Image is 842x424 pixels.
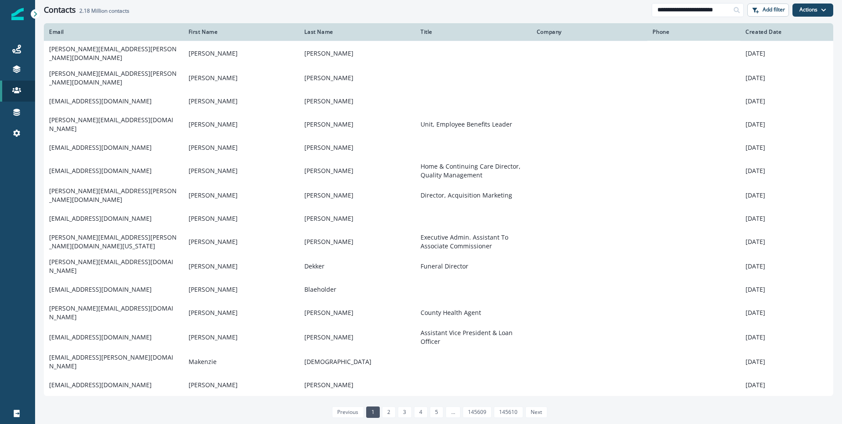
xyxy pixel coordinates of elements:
[746,285,828,294] p: [DATE]
[44,41,183,66] td: [PERSON_NAME][EMAIL_ADDRESS][PERSON_NAME][DOMAIN_NAME]
[44,374,183,396] td: [EMAIL_ADDRESS][DOMAIN_NAME]
[299,66,415,90] td: [PERSON_NAME]
[746,74,828,82] p: [DATE]
[183,183,300,208] td: [PERSON_NAME]
[382,406,396,418] a: Page 2
[183,374,300,396] td: [PERSON_NAME]
[421,162,526,180] p: Home & Continuing Care Director, Quality Management
[398,406,411,418] a: Page 3
[421,329,526,346] p: Assistant Vice President & Loan Officer
[44,300,183,325] td: [PERSON_NAME][EMAIL_ADDRESS][DOMAIN_NAME]
[304,28,410,35] div: Last Name
[446,406,460,418] a: Jump forward
[299,183,415,208] td: [PERSON_NAME]
[299,159,415,183] td: [PERSON_NAME]
[299,350,415,374] td: [DEMOGRAPHIC_DATA]
[44,374,833,396] a: [EMAIL_ADDRESS][DOMAIN_NAME][PERSON_NAME][PERSON_NAME][DATE]
[183,325,300,350] td: [PERSON_NAME]
[44,137,833,159] a: [EMAIL_ADDRESS][DOMAIN_NAME][PERSON_NAME][PERSON_NAME][DATE]
[525,406,547,418] a: Next page
[44,137,183,159] td: [EMAIL_ADDRESS][DOMAIN_NAME]
[746,381,828,389] p: [DATE]
[746,143,828,152] p: [DATE]
[494,406,523,418] a: Page 145610
[746,357,828,366] p: [DATE]
[44,159,833,183] a: [EMAIL_ADDRESS][DOMAIN_NAME][PERSON_NAME][PERSON_NAME]Home & Continuing Care Director, Quality Ma...
[746,97,828,106] p: [DATE]
[79,8,129,14] h2: contacts
[183,90,300,112] td: [PERSON_NAME]
[44,183,833,208] a: [PERSON_NAME][EMAIL_ADDRESS][PERSON_NAME][DOMAIN_NAME][PERSON_NAME][PERSON_NAME]Director, Acquisi...
[747,4,789,17] button: Add filter
[44,254,183,279] td: [PERSON_NAME][EMAIL_ADDRESS][DOMAIN_NAME]
[44,300,833,325] a: [PERSON_NAME][EMAIL_ADDRESS][DOMAIN_NAME][PERSON_NAME][PERSON_NAME]County Health Agent[DATE]
[183,159,300,183] td: [PERSON_NAME]
[299,112,415,137] td: [PERSON_NAME]
[763,7,785,13] p: Add filter
[44,279,183,300] td: [EMAIL_ADDRESS][DOMAIN_NAME]
[746,166,828,175] p: [DATE]
[330,406,547,418] ul: Pagination
[183,230,300,254] td: [PERSON_NAME]
[44,183,183,208] td: [PERSON_NAME][EMAIL_ADDRESS][PERSON_NAME][DOMAIN_NAME]
[189,28,294,35] div: First Name
[366,406,380,418] a: Page 1 is your current page
[746,262,828,271] p: [DATE]
[299,279,415,300] td: Blaeholder
[183,41,300,66] td: [PERSON_NAME]
[421,28,526,35] div: Title
[44,230,833,254] a: [PERSON_NAME][EMAIL_ADDRESS][PERSON_NAME][DOMAIN_NAME][US_STATE][PERSON_NAME][PERSON_NAME]Executi...
[421,191,526,200] p: Director, Acquisition Marketing
[44,112,183,137] td: [PERSON_NAME][EMAIL_ADDRESS][DOMAIN_NAME]
[183,254,300,279] td: [PERSON_NAME]
[44,90,833,112] a: [EMAIL_ADDRESS][DOMAIN_NAME][PERSON_NAME][PERSON_NAME][DATE]
[44,350,833,374] a: [EMAIL_ADDRESS][PERSON_NAME][DOMAIN_NAME]Makenzie[DEMOGRAPHIC_DATA][DATE]
[299,137,415,159] td: [PERSON_NAME]
[183,137,300,159] td: [PERSON_NAME]
[44,208,833,230] a: [EMAIL_ADDRESS][DOMAIN_NAME][PERSON_NAME][PERSON_NAME][DATE]
[653,28,735,35] div: Phone
[421,262,526,271] p: Funeral Director
[44,230,183,254] td: [PERSON_NAME][EMAIL_ADDRESS][PERSON_NAME][DOMAIN_NAME][US_STATE]
[746,237,828,246] p: [DATE]
[44,159,183,183] td: [EMAIL_ADDRESS][DOMAIN_NAME]
[414,406,428,418] a: Page 4
[44,254,833,279] a: [PERSON_NAME][EMAIL_ADDRESS][DOMAIN_NAME][PERSON_NAME]DekkerFuneral Director[DATE]
[746,191,828,200] p: [DATE]
[746,308,828,317] p: [DATE]
[183,279,300,300] td: [PERSON_NAME]
[746,214,828,223] p: [DATE]
[11,8,24,20] img: Inflection
[183,66,300,90] td: [PERSON_NAME]
[44,279,833,300] a: [EMAIL_ADDRESS][DOMAIN_NAME][PERSON_NAME]Blaeholder[DATE]
[44,41,833,66] a: [PERSON_NAME][EMAIL_ADDRESS][PERSON_NAME][DOMAIN_NAME][PERSON_NAME][PERSON_NAME][DATE]
[537,28,642,35] div: Company
[299,90,415,112] td: [PERSON_NAME]
[299,41,415,66] td: [PERSON_NAME]
[421,233,526,251] p: Executive Admin. Assistant To Associate Commissioner
[79,7,107,14] span: 2.18 Million
[299,374,415,396] td: [PERSON_NAME]
[299,325,415,350] td: [PERSON_NAME]
[430,406,443,418] a: Page 5
[299,300,415,325] td: [PERSON_NAME]
[792,4,833,17] button: Actions
[299,254,415,279] td: Dekker
[44,208,183,230] td: [EMAIL_ADDRESS][DOMAIN_NAME]
[746,49,828,58] p: [DATE]
[183,112,300,137] td: [PERSON_NAME]
[299,208,415,230] td: [PERSON_NAME]
[44,5,76,15] h1: Contacts
[746,28,828,35] div: Created Date
[44,90,183,112] td: [EMAIL_ADDRESS][DOMAIN_NAME]
[421,308,526,317] p: County Health Agent
[183,208,300,230] td: [PERSON_NAME]
[421,120,526,129] p: Unit, Employee Benefits Leader
[299,230,415,254] td: [PERSON_NAME]
[44,66,833,90] a: [PERSON_NAME][EMAIL_ADDRESS][PERSON_NAME][DOMAIN_NAME][PERSON_NAME][PERSON_NAME][DATE]
[44,325,183,350] td: [EMAIL_ADDRESS][DOMAIN_NAME]
[183,350,300,374] td: Makenzie
[49,28,178,35] div: Email
[746,120,828,129] p: [DATE]
[463,406,492,418] a: Page 145609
